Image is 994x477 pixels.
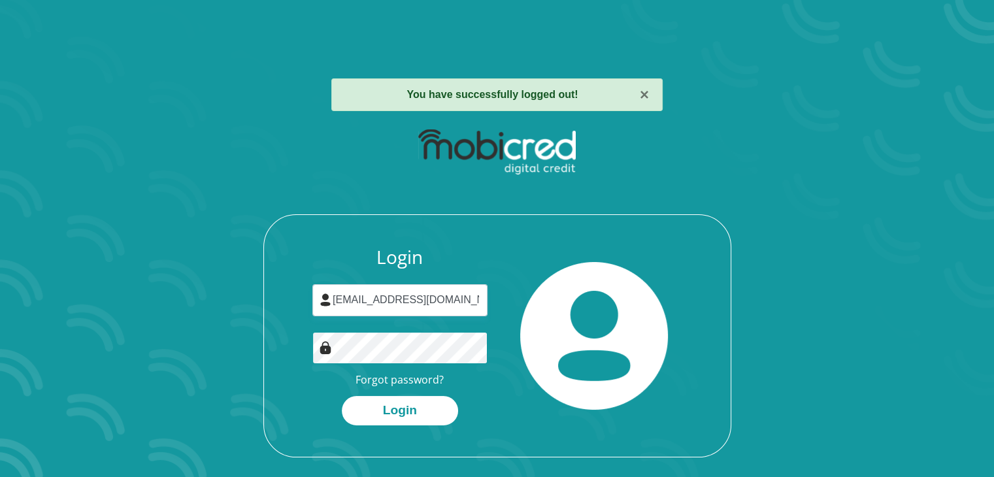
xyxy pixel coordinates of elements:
[356,372,444,387] a: Forgot password?
[312,246,488,269] h3: Login
[640,87,649,103] button: ×
[407,89,578,100] strong: You have successfully logged out!
[418,129,576,175] img: mobicred logo
[319,341,332,354] img: Image
[319,293,332,306] img: user-icon image
[342,396,458,425] button: Login
[312,284,488,316] input: Username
